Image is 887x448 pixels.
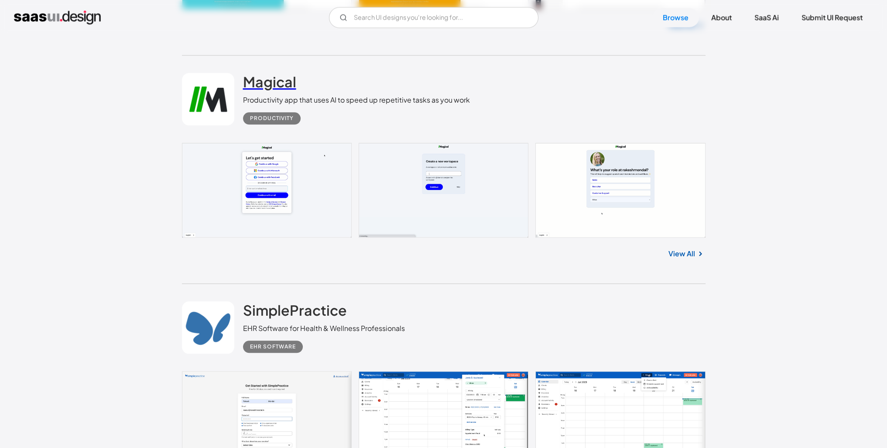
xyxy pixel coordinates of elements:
[791,8,873,27] a: Submit UI Request
[329,7,538,28] input: Search UI designs you're looking for...
[668,248,695,259] a: View All
[243,301,347,319] h2: SimplePractice
[243,95,470,105] div: Productivity app that uses AI to speed up repetitive tasks as you work
[243,73,296,95] a: Magical
[250,341,296,352] div: EHR Software
[701,8,742,27] a: About
[329,7,538,28] form: Email Form
[14,10,101,24] a: home
[243,301,347,323] a: SimplePractice
[243,73,296,90] h2: Magical
[652,8,699,27] a: Browse
[243,323,405,334] div: EHR Software for Health & Wellness Professionals
[250,113,294,124] div: Productivity
[744,8,789,27] a: SaaS Ai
